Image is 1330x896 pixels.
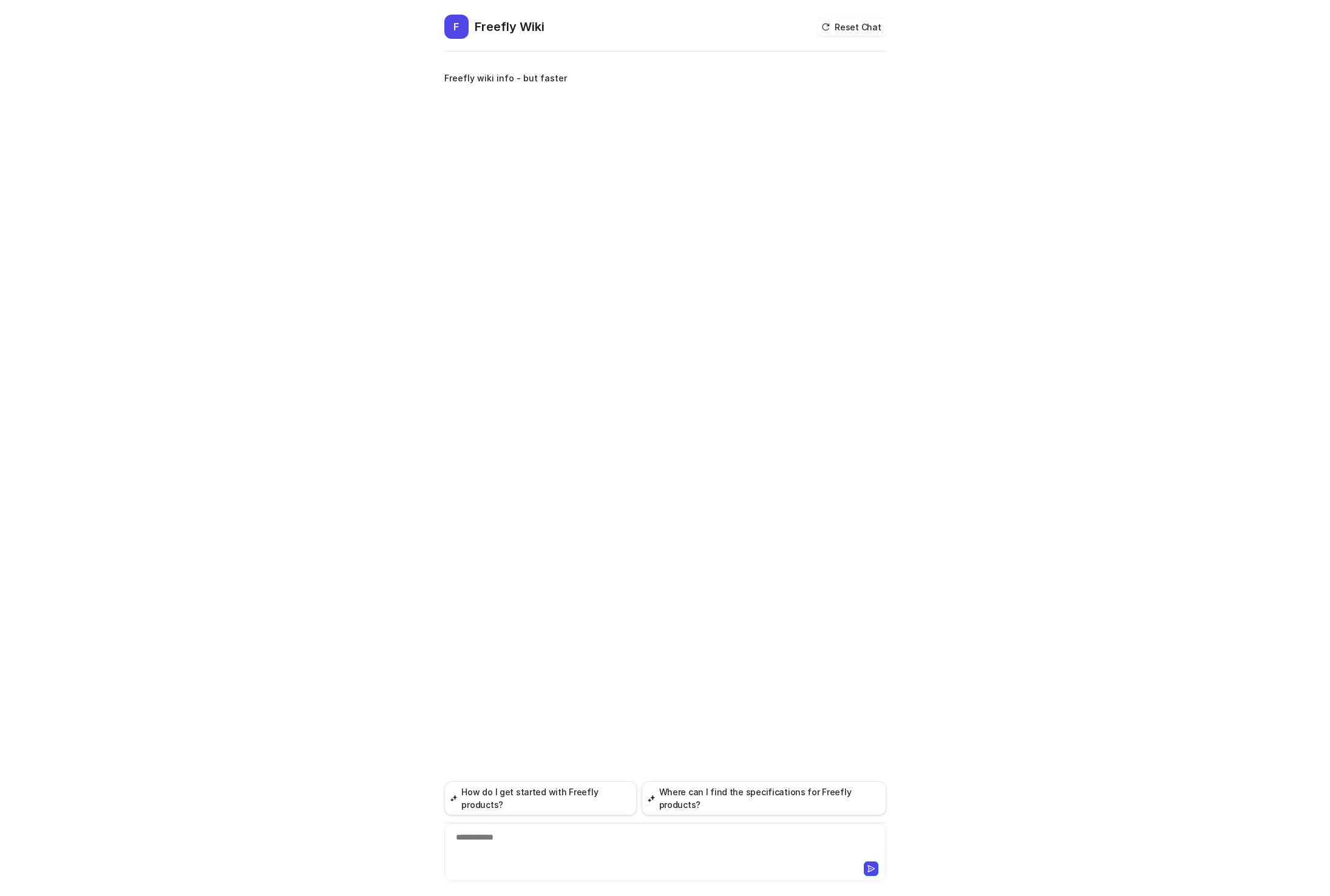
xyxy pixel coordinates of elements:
[475,18,545,35] h2: Freefly Wiki
[818,18,886,36] button: Reset Chat
[444,15,469,39] span: F
[444,71,567,86] p: Freefly wiki info - but faster
[444,781,637,815] button: How do I get started with Freefly products?
[642,781,886,815] button: Where can I find the specifications for Freefly products?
